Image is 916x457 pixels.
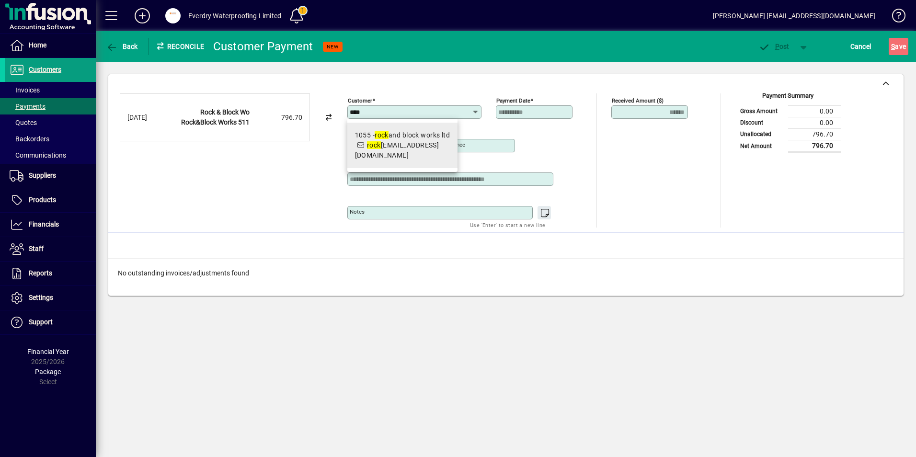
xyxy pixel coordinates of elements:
button: Post [754,38,794,55]
span: Payments [10,103,46,110]
span: Invoices [10,86,40,94]
span: Settings [29,294,53,301]
mat-label: Customer [348,97,372,104]
td: 0.00 [788,105,841,117]
a: Support [5,310,96,334]
mat-label: Received Amount ($) [612,97,664,104]
span: [EMAIL_ADDRESS][DOMAIN_NAME] [355,141,439,159]
button: Save [889,38,908,55]
mat-label: Payment Date [496,97,530,104]
span: Products [29,196,56,204]
a: Reports [5,262,96,286]
em: rock [375,131,389,139]
td: 0.00 [788,117,841,128]
div: Reconcile [149,39,206,54]
span: Back [106,43,138,50]
div: [PERSON_NAME] [EMAIL_ADDRESS][DOMAIN_NAME] [713,8,875,23]
td: Discount [735,117,788,128]
span: Support [29,318,53,326]
div: Everdry Waterproofing Limited [188,8,281,23]
span: Suppliers [29,171,56,179]
div: Payment Summary [735,91,841,105]
span: Backorders [10,135,49,143]
td: Net Amount [735,140,788,152]
a: Communications [5,147,96,163]
mat-hint: Use 'Enter' to start a new line [470,219,545,230]
td: Unallocated [735,128,788,140]
button: Add [127,7,158,24]
span: Customers [29,66,61,73]
span: Communications [10,151,66,159]
div: [DATE] [127,113,166,123]
a: Backorders [5,131,96,147]
a: Financials [5,213,96,237]
a: Knowledge Base [885,2,904,33]
mat-option: 1055 - rock and block works ltd [347,123,458,168]
td: 796.70 [788,140,841,152]
div: No outstanding invoices/adjustments found [108,259,904,288]
span: NEW [327,44,339,50]
mat-label: Notes [350,208,365,215]
a: Settings [5,286,96,310]
em: rock [367,141,381,149]
span: Financial Year [27,348,69,355]
a: Invoices [5,82,96,98]
a: Home [5,34,96,57]
a: Payments [5,98,96,114]
button: Cancel [848,38,874,55]
a: Products [5,188,96,212]
button: Back [103,38,140,55]
span: S [891,43,895,50]
td: Gross Amount [735,105,788,117]
app-page-header-button: Back [96,38,149,55]
app-page-summary-card: Payment Summary [735,93,841,153]
strong: Rock & Block Wo Rock&Block Works 511 [181,108,250,126]
span: ave [891,39,906,54]
span: Home [29,41,46,49]
a: Quotes [5,114,96,131]
a: Suppliers [5,164,96,188]
a: Staff [5,237,96,261]
span: Reports [29,269,52,277]
span: Cancel [850,39,871,54]
div: 1055 - and block works ltd [355,130,450,140]
span: Staff [29,245,44,252]
span: Financials [29,220,59,228]
td: 796.70 [788,128,841,140]
span: Quotes [10,119,37,126]
span: ost [758,43,790,50]
div: 796.70 [254,113,302,123]
div: Customer Payment [213,39,313,54]
span: Package [35,368,61,376]
span: P [775,43,779,50]
button: Profile [158,7,188,24]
